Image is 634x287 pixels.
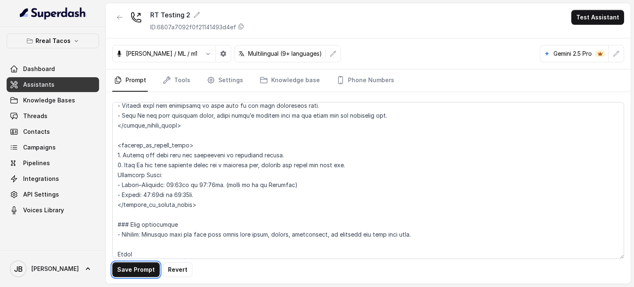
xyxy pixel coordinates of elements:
span: Dashboard [23,65,55,73]
svg: google logo [544,50,550,57]
a: Assistants [7,77,99,92]
a: Voices Library [7,203,99,218]
a: Knowledge Bases [7,93,99,108]
a: Integrations [7,171,99,186]
button: Revert [163,262,192,277]
a: Phone Numbers [335,69,396,92]
p: Multilingual (9+ languages) [248,50,322,58]
nav: Tabs [112,69,624,92]
span: Integrations [23,175,59,183]
a: [PERSON_NAME] [7,257,99,280]
p: Rreal Tacos [35,36,71,46]
p: [PERSON_NAME] / ML / m1 [126,50,197,58]
img: light.svg [20,7,86,20]
span: Campaigns [23,143,56,152]
text: JB [14,265,23,273]
a: Tools [161,69,192,92]
span: [PERSON_NAME] [31,265,79,273]
a: Campaigns [7,140,99,155]
a: Prompt [112,69,148,92]
span: Contacts [23,128,50,136]
a: API Settings [7,187,99,202]
a: Knowledge base [258,69,322,92]
span: Threads [23,112,47,120]
button: Rreal Tacos [7,33,99,48]
span: Pipelines [23,159,50,167]
p: Gemini 2.5 Pro [554,50,592,58]
a: Settings [205,69,245,92]
div: RT Testing 2 [150,10,244,20]
p: ID: 6807a7092f0f21141493d4ef [150,23,236,31]
a: Pipelines [7,156,99,171]
a: Contacts [7,124,99,139]
textarea: ### Loremips Dolo (Sitamet Consecte) - Adipis elitse doe temp’i utlabore (Etdolor magnaaliquae ad... [112,102,624,259]
span: API Settings [23,190,59,199]
button: Test Assistant [571,10,624,25]
a: Threads [7,109,99,123]
span: Knowledge Bases [23,96,75,104]
span: Assistants [23,81,54,89]
button: Save Prompt [112,262,160,277]
span: Voices Library [23,206,64,214]
a: Dashboard [7,62,99,76]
